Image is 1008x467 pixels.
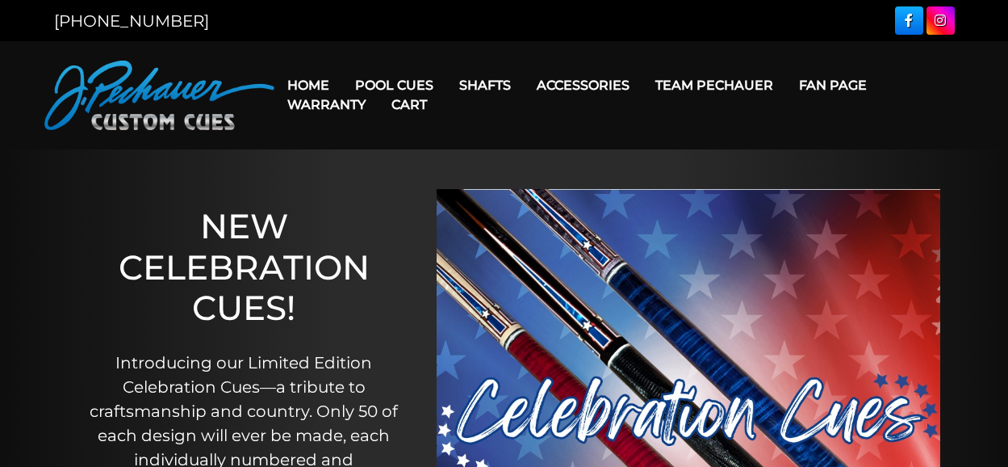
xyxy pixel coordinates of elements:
img: Pechauer Custom Cues [44,61,274,130]
h1: NEW CELEBRATION CUES! [84,206,404,328]
a: Pool Cues [342,65,446,106]
a: Cart [379,84,440,125]
a: Team Pechauer [642,65,786,106]
a: Warranty [274,84,379,125]
a: Accessories [524,65,642,106]
a: Fan Page [786,65,880,106]
a: Home [274,65,342,106]
a: Shafts [446,65,524,106]
a: [PHONE_NUMBER] [54,11,209,31]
